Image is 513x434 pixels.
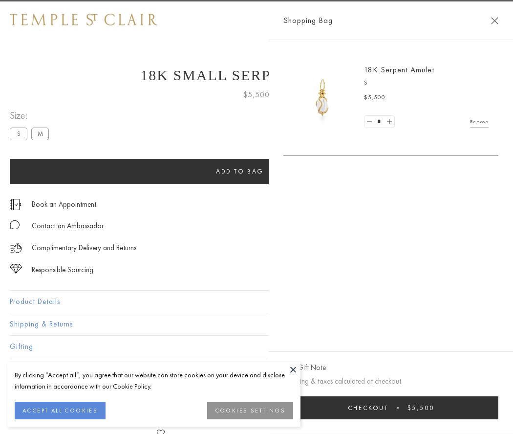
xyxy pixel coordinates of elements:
[364,93,385,103] span: $5,500
[10,108,53,124] span: Size:
[10,313,503,335] button: Shipping & Returns
[32,242,136,254] p: Complimentary Delivery and Returns
[32,199,96,210] a: Book an Appointment
[216,167,264,175] span: Add to bag
[10,264,22,274] img: icon_sourcing.svg
[364,116,374,128] a: Set quantity to 0
[10,242,22,254] img: icon_delivery.svg
[15,369,293,392] div: By clicking “Accept all”, you agree that our website can store cookies on your device and disclos...
[10,128,27,140] label: S
[10,14,157,25] img: Temple St. Clair
[31,128,49,140] label: M
[293,68,352,127] img: P51836-E11SERPPV
[10,220,20,230] img: MessageIcon-01_2.svg
[15,402,106,419] button: ACCEPT ALL COOKIES
[283,362,326,374] button: Add Gift Note
[283,375,498,388] p: Shipping & taxes calculated at checkout
[470,116,489,127] a: Remove
[243,88,270,101] span: $5,500
[407,404,434,412] span: $5,500
[283,396,498,419] button: Checkout $5,500
[283,14,333,27] span: Shopping Bag
[32,220,104,232] div: Contact an Ambassador
[364,65,434,75] a: 18K Serpent Amulet
[10,159,470,184] button: Add to bag
[10,67,503,84] h1: 18K Small Serpent Amulet
[364,78,489,88] p: S
[10,336,503,358] button: Gifting
[32,264,93,276] div: Responsible Sourcing
[10,291,503,313] button: Product Details
[491,17,498,24] button: Close Shopping Bag
[384,116,394,128] a: Set quantity to 2
[207,402,293,419] button: COOKIES SETTINGS
[348,404,388,412] span: Checkout
[10,199,21,210] img: icon_appointment.svg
